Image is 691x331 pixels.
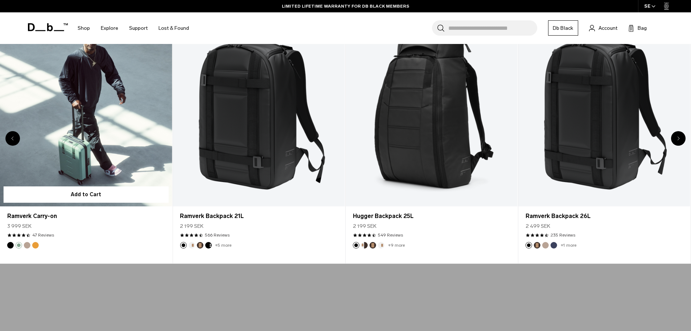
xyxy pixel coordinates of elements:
[551,242,557,249] button: Blue Hour
[188,242,195,249] button: Oatmilk
[526,222,550,230] span: 2 499 SEK
[599,24,617,32] span: Account
[551,232,575,238] a: 235 reviews
[282,3,409,9] a: LIMITED LIFETIME WARRANTY FOR DB BLACK MEMBERS
[205,232,230,238] a: 566 reviews
[638,24,647,32] span: Bag
[526,242,532,249] button: Black Out
[32,232,54,238] a: 47 reviews
[180,242,186,249] button: Black Out
[159,15,189,41] a: Lost & Found
[671,131,686,146] div: Next slide
[180,222,203,230] span: 2 199 SEK
[173,15,345,206] a: Ramverk Backpack 21L
[353,222,377,230] span: 2 199 SEK
[5,131,20,146] div: Previous slide
[78,15,90,41] a: Shop
[7,242,14,249] button: Black Out
[518,15,690,206] a: Ramverk Backpack 26L
[7,212,165,221] a: Ramverk Carry-on
[180,212,337,221] a: Ramverk Backpack 21L
[215,243,231,248] a: +5 more
[197,242,203,249] button: Espresso
[24,242,30,249] button: Fogbow Beige
[518,15,691,264] div: 5 / 20
[534,242,540,249] button: Espresso
[353,242,359,249] button: Black Out
[589,24,617,32] a: Account
[388,243,405,248] a: +9 more
[16,242,22,249] button: Green Ray
[542,242,549,249] button: Fogbow Beige
[7,222,32,230] span: 3 999 SEK
[72,12,194,44] nav: Main Navigation
[628,24,647,32] button: Bag
[548,20,578,36] a: Db Black
[32,242,39,249] button: Parhelion Orange
[129,15,148,41] a: Support
[526,212,683,221] a: Ramverk Backpack 26L
[346,15,518,264] div: 4 / 20
[370,242,376,249] button: Espresso
[346,15,518,206] a: Hugger Backpack 25L
[378,232,403,238] a: 549 reviews
[561,243,576,248] a: +1 more
[205,242,211,249] button: Charcoal Grey
[361,242,368,249] button: Cappuccino
[4,186,168,203] button: Add to Cart
[378,242,384,249] button: Oatmilk
[353,212,510,221] a: Hugger Backpack 25L
[101,15,118,41] a: Explore
[173,15,345,264] div: 3 / 20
